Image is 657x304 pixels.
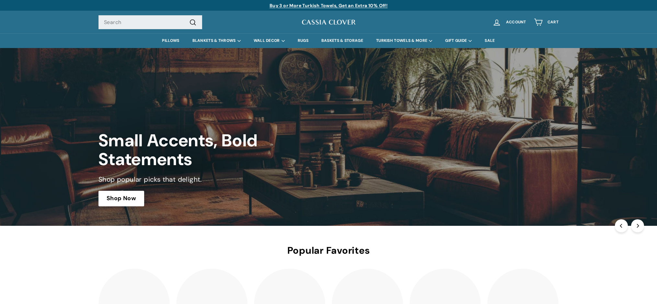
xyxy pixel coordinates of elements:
a: Account [489,13,530,32]
div: Primary [86,33,571,48]
summary: TURKISH TOWELS & MORE [370,33,439,48]
a: SALE [478,33,501,48]
a: PILLOWS [156,33,186,48]
summary: GIFT GUIDE [439,33,478,48]
input: Search [98,15,202,30]
summary: WALL DECOR [247,33,291,48]
span: Account [506,20,526,24]
a: Cart [530,13,562,32]
button: Previous [615,219,628,232]
a: RUGS [291,33,315,48]
button: Next [631,219,644,232]
h2: Popular Favorites [98,245,559,256]
span: Cart [547,20,559,24]
summary: BLANKETS & THROWS [186,33,247,48]
a: Buy 3 or More Turkish Towels, Get an Extra 10% Off! [270,3,387,8]
a: BASKETS & STORAGE [315,33,370,48]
